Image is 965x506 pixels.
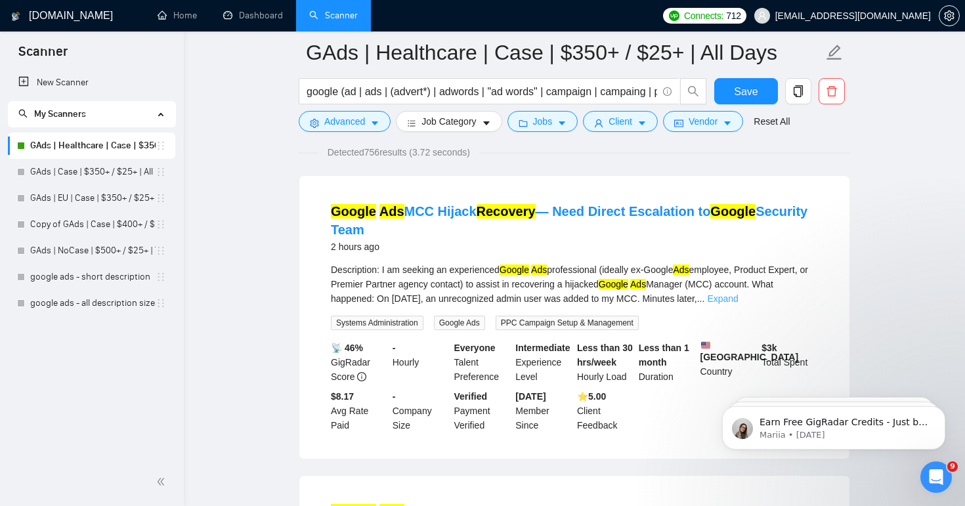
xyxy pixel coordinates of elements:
[697,293,705,304] span: ...
[379,204,404,219] mark: Ads
[8,42,78,70] span: Scanner
[324,114,365,129] span: Advanced
[156,193,166,203] span: holder
[702,379,965,471] iframe: Intercom notifications message
[684,9,723,23] span: Connects:
[30,133,156,159] a: GAds | Healthcare | Case | $350+ / $25+ | All Days
[759,341,821,384] div: Total Spent
[594,118,603,128] span: user
[577,391,606,402] b: ⭐️ 5.00
[826,44,843,61] span: edit
[390,341,452,384] div: Hourly
[18,70,165,96] a: New Scanner
[734,83,758,100] span: Save
[939,11,960,21] a: setting
[390,389,452,432] div: Company Size
[8,290,175,316] li: google ads - all description sizes
[396,111,502,132] button: barsJob Categorycaret-down
[669,11,679,21] img: upwork-logo.png
[519,118,528,128] span: folder
[761,343,777,353] b: $ 3k
[515,343,570,353] b: Intermediate
[533,114,553,129] span: Jobs
[331,204,807,237] a: Google AdsMCC HijackRecovery— Need Direct Escalation toGoogleSecurity Team
[156,140,166,151] span: holder
[156,298,166,308] span: holder
[701,341,710,350] img: 🇺🇸
[583,111,658,132] button: userClientcaret-down
[577,343,633,368] b: Less than 30 hrs/week
[557,118,567,128] span: caret-down
[786,85,811,97] span: copy
[754,114,790,129] a: Reset All
[939,11,959,21] span: setting
[158,10,197,21] a: homeHome
[331,263,818,306] div: Description: I am seeking an experienced professional (ideally ex-Google employee, Product Expert...
[452,389,513,432] div: Payment Verified
[307,83,657,100] input: Search Freelance Jobs...
[920,461,952,493] iframe: Intercom live chat
[8,70,175,96] li: New Scanner
[156,219,166,230] span: holder
[663,111,743,132] button: idcardVendorcaret-down
[637,118,647,128] span: caret-down
[11,6,20,27] img: logo
[710,204,756,219] mark: Google
[663,87,672,96] span: info-circle
[500,264,529,275] mark: Google
[318,145,479,159] span: Detected 756 results (3.72 seconds)
[723,118,732,128] span: caret-down
[30,238,156,264] a: GAds | NoCase | $500+ / $25+ | Tue/Thu/Sat
[574,341,636,384] div: Hourly Load
[30,185,156,211] a: GAds | EU | Case | $350+ / $25+ | All Days
[34,108,86,119] span: My Scanners
[477,204,536,219] mark: Recovery
[513,341,574,384] div: Experience Level
[328,389,390,432] div: Avg Rate Paid
[331,239,818,255] div: 2 hours ago
[328,341,390,384] div: GigRadar Score
[507,111,578,132] button: folderJobscaret-down
[156,167,166,177] span: holder
[299,111,391,132] button: settingAdvancedcaret-down
[331,316,423,330] span: Systems Administration
[515,391,546,402] b: [DATE]
[310,118,319,128] span: setting
[30,211,156,238] a: Copy of GAds | Case | $400+ / $25+ | All Days
[819,85,844,97] span: delete
[370,118,379,128] span: caret-down
[574,389,636,432] div: Client Feedback
[8,133,175,159] li: GAds | Healthcare | Case | $350+ / $25+ | All Days
[331,343,363,353] b: 📡 46%
[421,114,476,129] span: Job Category
[714,78,778,104] button: Save
[434,316,485,330] span: Google Ads
[726,9,740,23] span: 712
[681,85,706,97] span: search
[331,391,354,402] b: $8.17
[331,204,376,219] mark: Google
[8,238,175,264] li: GAds | NoCase | $500+ / $25+ | Tue/Thu/Sat
[609,114,632,129] span: Client
[30,159,156,185] a: GAds | Case | $350+ / $25+ | All Days
[8,211,175,238] li: Copy of GAds | Case | $400+ / $25+ | All Days
[454,391,488,402] b: Verified
[452,341,513,384] div: Talent Preference
[482,118,491,128] span: caret-down
[939,5,960,26] button: setting
[223,10,283,21] a: dashboardDashboard
[819,78,845,104] button: delete
[698,341,760,384] div: Country
[707,293,738,304] a: Expand
[639,343,689,368] b: Less than 1 month
[785,78,811,104] button: copy
[630,279,646,289] mark: Ads
[18,108,86,119] span: My Scanners
[156,475,169,488] span: double-left
[599,279,628,289] mark: Google
[680,78,706,104] button: search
